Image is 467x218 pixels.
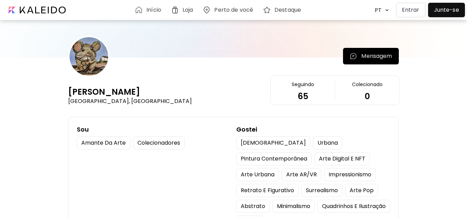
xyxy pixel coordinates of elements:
div: Gostei [236,125,390,134]
div: Arte urbana [236,168,279,181]
div: Surrealismo [301,184,342,197]
div: Impressionismo [324,168,376,181]
div: Arte digital e NFT [314,152,370,165]
div: PT [371,4,383,16]
a: Junte-se [428,3,465,17]
a: Destaque [263,6,304,14]
div: Seguindo [292,81,314,87]
button: Entrar [396,3,425,17]
div: Colecionado [352,81,383,87]
p: Entrar [402,6,419,14]
div: Colecionadores [133,136,185,149]
div: Quadrinhos e Ilustração [318,200,390,213]
a: Entrar [396,3,428,17]
h6: Destaque [274,7,301,13]
div: 65 [298,94,308,99]
p: Mensagem [361,52,392,60]
div: Urbana [313,136,342,149]
div: [PERSON_NAME] [68,86,140,97]
div: Pintura Contemporânea [236,152,312,165]
div: Sou [77,125,231,134]
div: Abstrato [236,200,270,213]
a: Loja [171,6,196,14]
button: chatIconMensagem [343,48,399,64]
img: chatIcon [350,52,357,60]
img: arrow down [383,7,391,13]
div: Arte Pop [345,184,378,197]
div: Retrato e Figurativo [236,184,299,197]
div: [GEOGRAPHIC_DATA], [GEOGRAPHIC_DATA] [68,97,192,105]
div: Amante da arte [77,136,130,149]
h6: Loja [183,7,193,13]
h6: Perto de você [214,7,253,13]
div: Arte AR/VR [282,168,321,181]
h6: Início [146,7,161,13]
a: Início [135,6,164,14]
div: 0 [365,94,370,99]
div: [DEMOGRAPHIC_DATA] [236,136,310,149]
a: Perto de você [203,6,256,14]
div: Minimalismo [272,200,315,213]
